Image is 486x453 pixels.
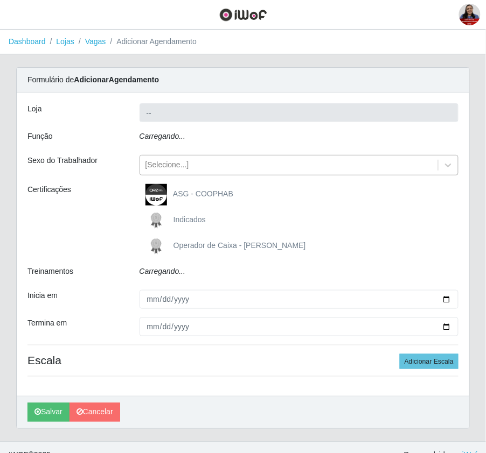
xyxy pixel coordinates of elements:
span: ASG - COOPHAB [173,190,233,199]
label: Termina em [27,317,67,329]
strong: Adicionar Agendamento [74,75,159,84]
label: Certificações [27,184,71,195]
img: Indicados [145,210,171,231]
li: Adicionar Agendamento [106,36,197,47]
img: Operador de Caixa - Queiroz Atacadão [145,236,171,257]
img: ASG - COOPHAB [145,184,171,206]
img: CoreUI Logo [219,8,267,22]
a: Cancelar [70,403,120,422]
a: Lojas [56,37,74,46]
h4: Escala [27,354,459,367]
a: Vagas [85,37,106,46]
label: Inicia em [27,290,58,301]
label: Função [27,131,53,142]
label: Treinamentos [27,266,73,277]
button: Salvar [27,403,70,422]
a: Dashboard [9,37,46,46]
label: Sexo do Trabalhador [27,155,98,166]
div: Formulário de [17,68,469,93]
input: 00/00/0000 [140,290,459,309]
i: Carregando... [140,267,186,275]
span: Indicados [173,216,206,224]
span: Operador de Caixa - [PERSON_NAME] [173,242,306,250]
input: 00/00/0000 [140,317,459,336]
label: Loja [27,103,41,115]
div: [Selecione...] [145,160,189,171]
button: Adicionar Escala [400,354,459,369]
i: Carregando... [140,132,186,140]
